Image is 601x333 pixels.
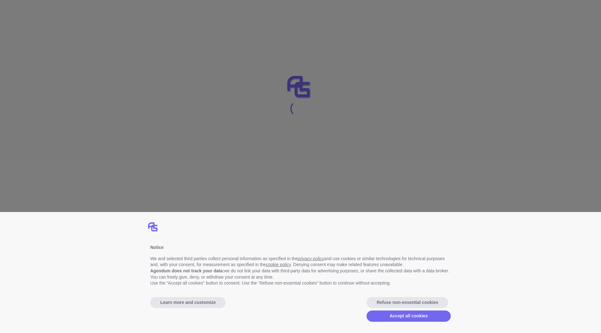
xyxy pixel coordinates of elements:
button: Learn more and customize [150,297,226,308]
b: Agendum does not track your data: [150,268,224,273]
p: You can freely give, deny, or withdraw your consent at any time. [150,274,451,280]
button: Refuse non-essential cookies [367,297,448,308]
p: Use the “Accept all cookies” button to consent. Use the “Refuse non-essential cookies” button to ... [150,280,451,286]
p: we do not link your data with third-party data for advertising purposes, or share the collected d... [150,268,451,274]
button: Accept all cookies [367,310,451,322]
div: Notice [150,245,451,251]
a: cookie policy [266,262,291,267]
p: We and selected third parties collect personal information as specified in the and use cookies or... [150,256,451,268]
a: privacy policy [298,256,324,261]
